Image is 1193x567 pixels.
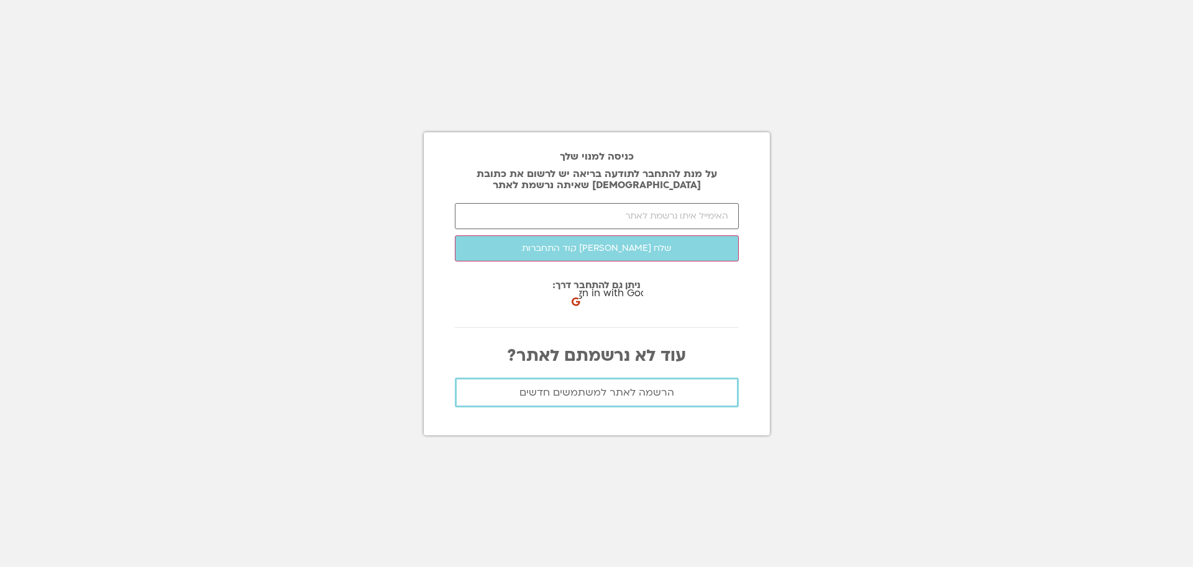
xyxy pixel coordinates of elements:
h2: כניסה למנוי שלך [455,151,739,162]
span: הרשמה לאתר למשתמשים חדשים [519,387,674,398]
p: עוד לא נרשמתם לאתר? [455,347,739,365]
button: שלח [PERSON_NAME] קוד התחברות [455,235,739,261]
a: הרשמה לאתר למשתמשים חדשים [455,378,739,407]
span: Sign in with Google [568,285,661,302]
input: האימייל איתו נרשמת לאתר [455,203,739,229]
p: על מנת להתחבר לתודעה בריאה יש לרשום את כתובת [DEMOGRAPHIC_DATA] שאיתה נרשמת לאתר [455,168,739,191]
